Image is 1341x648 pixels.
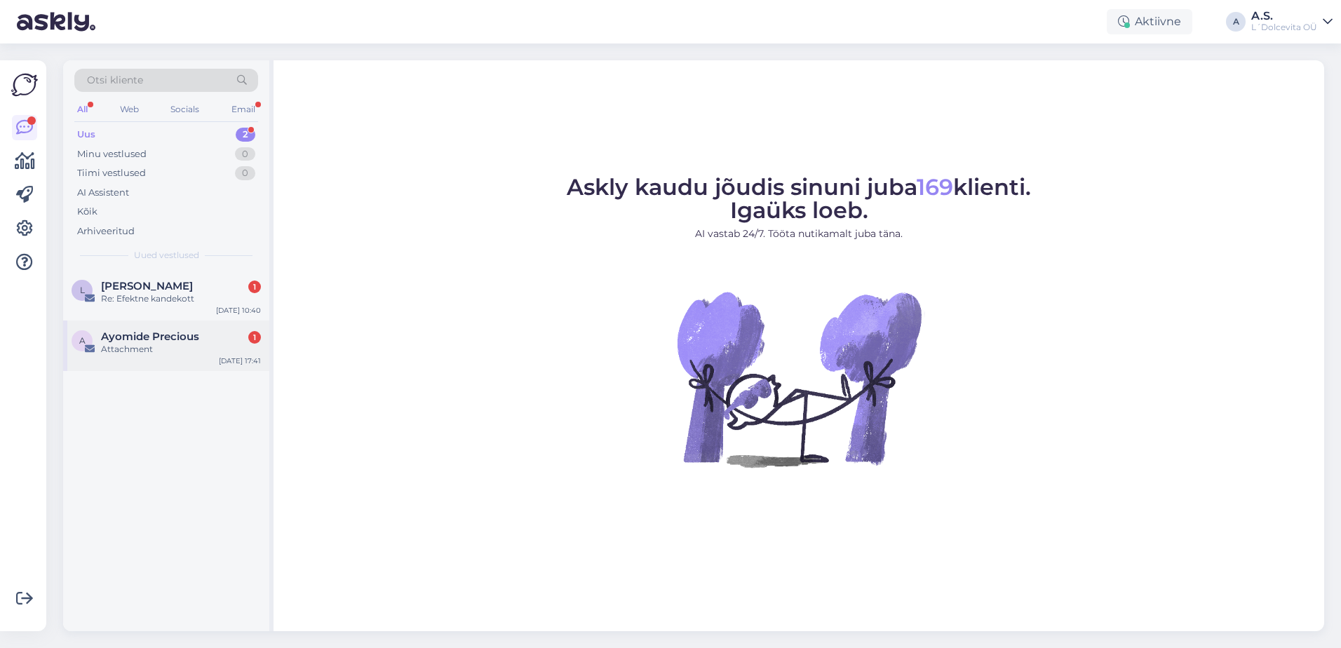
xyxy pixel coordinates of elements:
[1226,12,1246,32] div: A
[134,249,199,262] span: Uued vestlused
[77,205,97,219] div: Kõik
[248,331,261,344] div: 1
[77,166,146,180] div: Tiimi vestlused
[168,100,202,119] div: Socials
[1251,11,1333,33] a: A.S.L´Dolcevita OÜ
[216,305,261,316] div: [DATE] 10:40
[236,128,255,142] div: 2
[1251,22,1317,33] div: L´Dolcevita OÜ
[1251,11,1317,22] div: A.S.
[77,186,129,200] div: AI Assistent
[235,166,255,180] div: 0
[11,72,38,98] img: Askly Logo
[117,100,142,119] div: Web
[235,147,255,161] div: 0
[567,173,1031,224] span: Askly kaudu jõudis sinuni juba klienti. Igaüks loeb.
[74,100,90,119] div: All
[673,252,925,505] img: No Chat active
[77,128,95,142] div: Uus
[101,292,261,305] div: Re: Efektne kandekott
[1107,9,1192,34] div: Aktiivne
[917,173,953,201] span: 169
[77,147,147,161] div: Minu vestlused
[79,335,86,346] span: A
[567,227,1031,241] p: AI vastab 24/7. Tööta nutikamalt juba täna.
[80,285,85,295] span: L
[219,356,261,366] div: [DATE] 17:41
[229,100,258,119] div: Email
[77,224,135,238] div: Arhiveeritud
[101,343,261,356] div: Attachment
[101,280,193,292] span: Liset Laev
[101,330,199,343] span: Ayomide Precious
[248,281,261,293] div: 1
[87,73,143,88] span: Otsi kliente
